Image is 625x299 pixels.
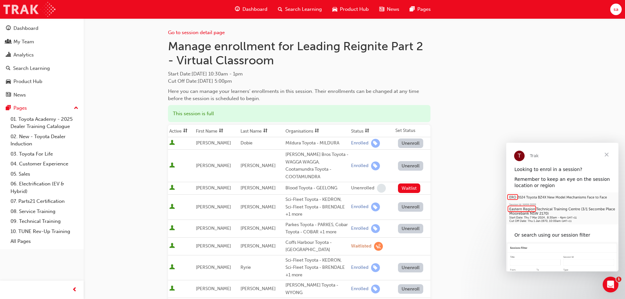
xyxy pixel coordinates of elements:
span: learningRecordVerb_ENROLL-icon [371,263,380,272]
a: 01. Toyota Academy - 2025 Dealer Training Catalogue [8,114,81,132]
button: Pages [3,102,81,114]
th: Toggle SortBy [350,125,394,137]
span: Pages [417,6,431,13]
span: [PERSON_NAME] [196,204,231,210]
a: 05. Sales [8,169,81,179]
span: car-icon [6,79,11,85]
span: User is active [169,264,175,271]
div: Enrolled [351,265,368,271]
img: Trak [3,2,55,17]
div: Dashboard [13,25,38,32]
iframe: Intercom live chat [603,277,618,292]
span: prev-icon [72,286,77,294]
a: Product Hub [3,75,81,88]
span: chart-icon [6,52,11,58]
a: 04. Customer Experience [8,159,81,169]
a: 08. Service Training [8,206,81,217]
span: news-icon [6,92,11,98]
div: News [13,91,26,99]
div: Analytics [13,51,34,59]
a: guage-iconDashboard [230,3,273,16]
a: 07. Parts21 Certification [8,196,81,206]
span: sorting-icon [219,128,223,134]
span: search-icon [6,66,10,72]
span: learningRecordVerb_ENROLL-icon [371,161,380,170]
div: Coffs Harbour Toyota - [GEOGRAPHIC_DATA] [285,239,348,254]
span: [PERSON_NAME] [240,204,276,210]
a: 10. TUNE Rev-Up Training [8,226,81,237]
span: learningRecordVerb_ENROLL-icon [371,285,380,293]
span: sa [614,6,618,13]
span: [PERSON_NAME] [196,243,231,249]
div: Waitlisted [351,243,371,249]
span: User is active [169,185,175,191]
a: Dashboard [3,22,81,34]
span: people-icon [6,39,11,45]
span: learningRecordVerb_WAITLIST-icon [374,242,383,251]
button: Unenroll [398,202,424,212]
a: 02. New - Toyota Dealer Induction [8,132,81,149]
th: Toggle SortBy [284,125,350,137]
div: Sci-Fleet Toyota - KEDRON, Sci-Fleet Toyota - BRENDALE +1 more [285,257,348,279]
div: Parkes Toyota - PARKES, Cobar Toyota - COBAR +1 more [285,221,348,236]
a: 09. Technical Training [8,216,81,226]
span: pages-icon [6,105,11,111]
div: Here you can manage your learners' enrollments in this session. Their enrollments can be changed ... [168,88,430,102]
span: User is active [169,243,175,249]
th: Toggle SortBy [168,125,195,137]
span: User is active [169,140,175,146]
a: Go to session detail page [168,30,225,35]
button: Unenroll [398,139,424,148]
span: [PERSON_NAME] [196,163,231,168]
button: Unenroll [398,263,424,272]
div: [PERSON_NAME] Toyota - WYONG [285,282,348,296]
div: Product Hub [13,78,42,85]
div: Sci-Fleet Toyota - KEDRON, Sci-Fleet Toyota - BRENDALE +1 more [285,196,348,218]
span: [PERSON_NAME] [240,243,276,249]
span: Dashboard [242,6,267,13]
button: Unenroll [398,161,424,171]
div: Pages [13,104,27,112]
a: 03. Toyota For Life [8,149,81,159]
span: User is active [169,162,175,169]
div: Enrolled [351,163,368,169]
span: up-icon [74,104,78,113]
a: News [3,89,81,101]
a: car-iconProduct Hub [327,3,374,16]
span: pages-icon [410,5,415,13]
button: DashboardMy TeamAnalyticsSearch LearningProduct HubNews [3,21,81,102]
th: Toggle SortBy [195,125,239,137]
h1: Manage enrollment for Leading Reignite Part 2 - Virtual Classroom [168,39,430,68]
span: User is active [169,286,175,292]
span: [DATE] 10:30am - 1pm [192,71,243,77]
a: Search Learning [3,62,81,75]
span: Start Date : [168,70,430,78]
a: search-iconSearch Learning [273,3,327,16]
th: Set Status [394,125,430,137]
div: Blood Toyota - GEELONG [285,184,348,192]
span: [PERSON_NAME] [196,185,231,191]
span: learningRecordVerb_ENROLL-icon [371,203,380,211]
th: Toggle SortBy [239,125,284,137]
div: This session is full [168,105,430,122]
span: sorting-icon [263,128,268,134]
a: My Team [3,36,81,48]
span: [PERSON_NAME] [196,225,231,231]
div: My Team [13,38,34,46]
div: Search Learning [13,65,50,72]
div: Enrolled [351,140,368,146]
span: Ryrie [240,265,251,270]
a: All Pages [8,236,81,246]
span: sorting-icon [365,128,369,134]
button: Unenroll [398,224,424,233]
button: sa [610,4,622,15]
div: Enrolled [351,225,368,232]
div: Unenrolled [351,185,374,191]
span: learningRecordVerb_ENROLL-icon [371,224,380,233]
